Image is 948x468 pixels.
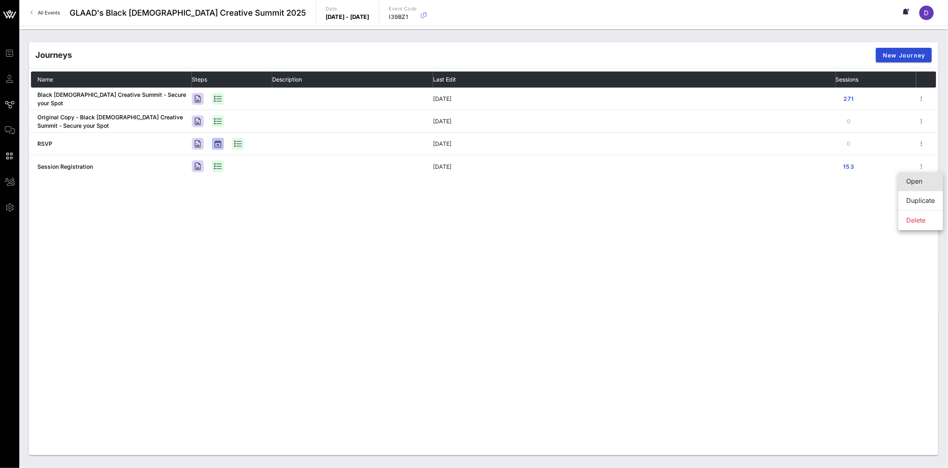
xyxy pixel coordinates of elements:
[433,76,456,83] span: Last Edit
[26,6,65,19] a: All Events
[433,118,451,125] span: [DATE]
[842,163,855,170] span: 153
[433,140,451,147] span: [DATE]
[37,140,52,147] a: RSVP
[272,72,433,88] th: Description: Not sorted. Activate to sort ascending.
[836,76,859,83] span: Sessions
[842,95,855,102] span: 271
[882,52,925,59] span: New Journey
[876,48,932,62] button: New Journey
[433,72,836,88] th: Last Edit: Not sorted. Activate to sort ascending.
[919,6,934,20] div: D
[192,72,272,88] th: Steps
[389,13,417,21] p: I39BZ1
[836,159,862,174] button: 153
[31,72,192,88] th: Name: Not sorted. Activate to sort ascending.
[272,76,302,83] span: Description
[326,13,369,21] p: [DATE] - [DATE]
[35,49,72,61] div: Journeys
[70,7,306,19] span: GLAAD's Black [DEMOGRAPHIC_DATA] Creative Summit 2025
[37,76,53,83] span: Name
[433,163,451,170] span: [DATE]
[37,114,183,129] a: Original Copy - Black [DEMOGRAPHIC_DATA] Creative Summit - Secure your Spot
[907,197,935,204] div: Duplicate
[326,5,369,13] p: Date
[907,178,935,185] div: Open
[38,10,60,16] span: All Events
[192,76,207,83] span: Steps
[907,217,935,224] div: Delete
[37,163,93,170] a: Session Registration
[37,91,186,106] a: Black [DEMOGRAPHIC_DATA] Creative Summit - Secure your Spot
[924,9,929,17] span: D
[433,95,451,102] span: [DATE]
[389,5,417,13] p: Event Code
[836,72,916,88] th: Sessions: Not sorted. Activate to sort ascending.
[836,92,862,106] button: 271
